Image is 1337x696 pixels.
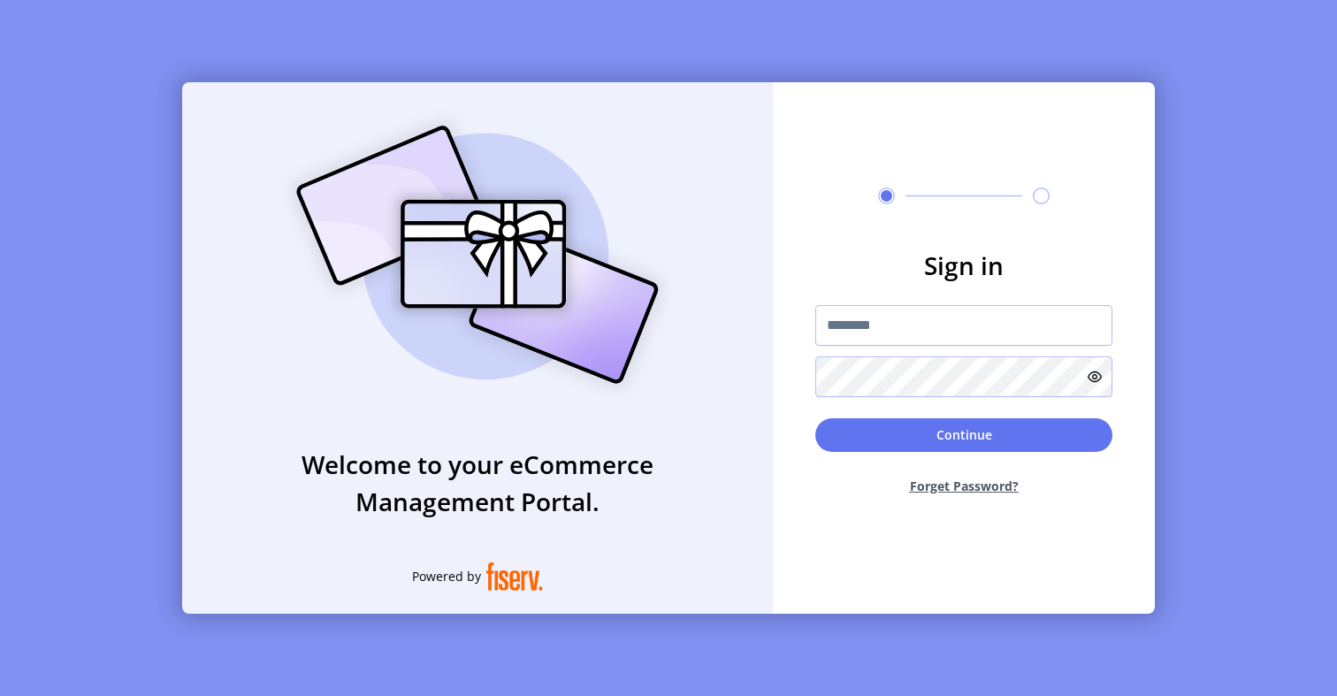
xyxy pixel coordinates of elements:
img: card_Illustration.svg [270,106,685,403]
span: Powered by [412,567,481,585]
h3: Sign in [815,247,1112,284]
h3: Welcome to your eCommerce Management Portal. [182,446,773,520]
button: Forget Password? [815,463,1112,509]
button: Continue [815,418,1112,452]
